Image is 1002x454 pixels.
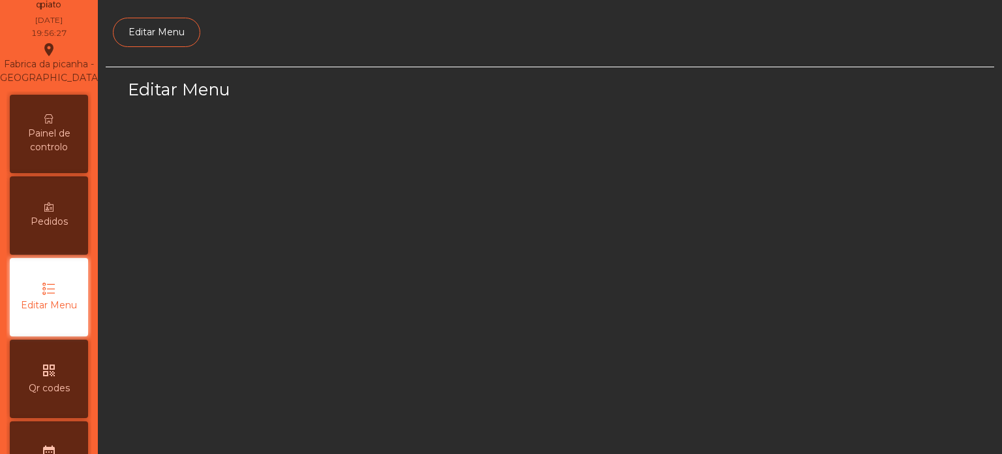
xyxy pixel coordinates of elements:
[41,42,57,57] i: location_on
[31,215,68,229] span: Pedidos
[31,27,67,39] div: 19:56:27
[29,381,70,395] span: Qr codes
[128,78,547,101] h3: Editar Menu
[41,363,57,378] i: qr_code
[113,18,200,47] a: Editar Menu
[13,127,85,154] span: Painel de controlo
[35,14,63,26] div: [DATE]
[21,299,77,312] span: Editar Menu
